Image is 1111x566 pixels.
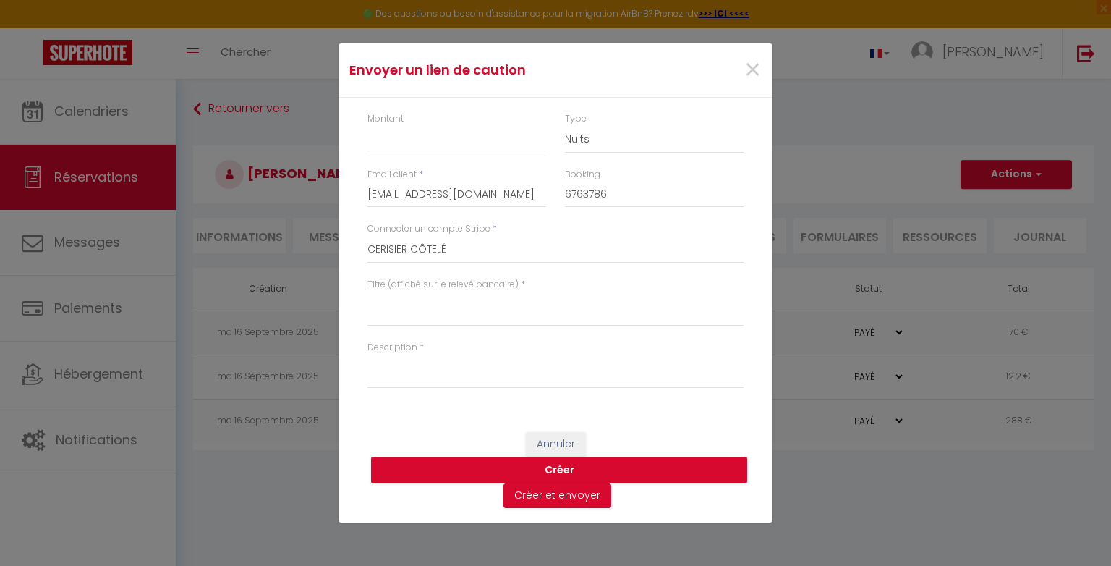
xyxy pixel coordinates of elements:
label: Connecter un compte Stripe [367,222,490,236]
label: Titre (affiché sur le relevé bancaire) [367,278,519,292]
h4: Envoyer un lien de caution [349,60,618,80]
label: Type [565,112,587,126]
button: Close [744,55,762,86]
label: Email client [367,168,417,182]
label: Montant [367,112,404,126]
button: Créer et envoyer [503,483,611,508]
label: Description [367,341,417,355]
label: Booking [565,168,600,182]
button: Créer [371,457,747,484]
span: × [744,48,762,92]
button: Annuler [526,432,586,457]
